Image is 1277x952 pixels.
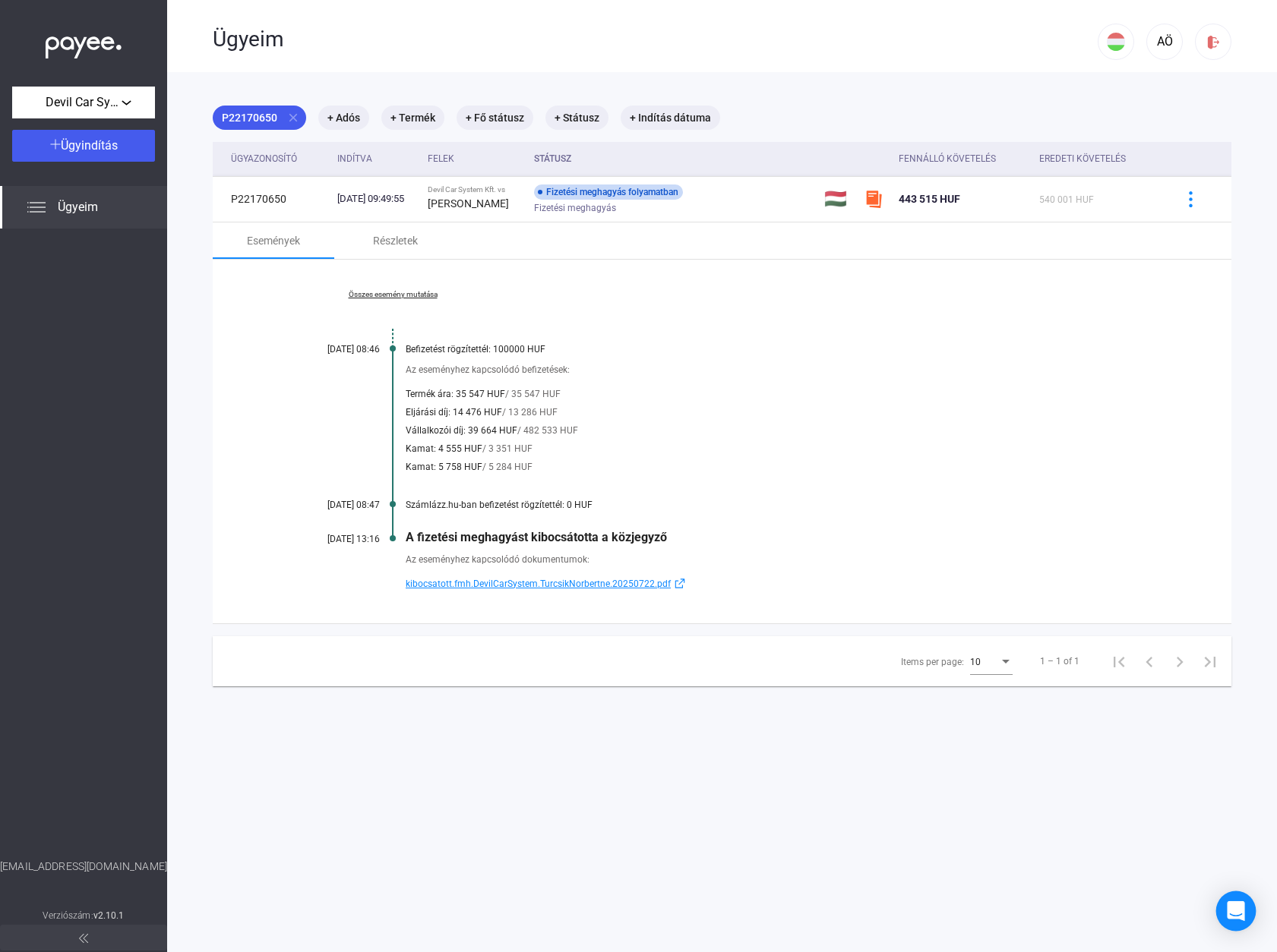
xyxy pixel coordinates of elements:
[50,139,61,150] img: plus-white.svg
[865,190,883,208] img: szamlazzhu-mini
[505,385,561,403] span: / 35 547 HUF
[517,421,578,440] span: / 482 533 HUF
[534,184,683,200] div: Fizetési meghagyás folyamatban
[671,578,689,589] img: external-link-blue
[373,232,418,250] div: Részletek
[1040,652,1079,670] div: 1 – 1 of 1
[381,106,444,130] mat-chip: + Termék
[46,93,122,112] span: Devil Car System Kft.
[1134,646,1165,676] button: Previous page
[428,185,522,194] div: Devil Car System Kft. vs
[231,150,297,168] div: Ügyazonosító
[247,232,300,250] div: Események
[406,530,1155,544] div: A fizetési meghagyást kibocsátotta a közjegyző
[1195,24,1231,60] button: logout-red
[286,111,300,125] mat-icon: close
[534,199,616,217] span: Fizetési meghagyás
[337,150,416,168] div: Indítva
[213,27,1098,52] div: Ügyeim
[406,575,671,593] span: kibocsatott.fmh.DevilCarSystem.TurcsikNorbertne.20250722.pdf
[61,138,118,153] span: Ügyindítás
[818,176,858,222] td: 🇭🇺
[502,403,558,421] span: / 13 286 HUF
[1183,191,1199,207] img: more-blue
[545,106,608,130] mat-chip: + Státusz
[1039,150,1126,168] div: Eredeti követelés
[899,150,996,168] div: Fennálló követelés
[406,500,1155,510] div: Számlázz.hu-ban befizetést rögzítettél: 0 HUF
[899,150,1027,168] div: Fennálló követelés
[406,458,482,476] span: Kamat: 5 758 HUF
[12,130,155,162] button: Ügyindítás
[231,150,325,168] div: Ügyazonosító
[58,198,98,216] span: Ügyeim
[1104,646,1134,676] button: First page
[1152,33,1177,51] div: AÖ
[93,910,125,921] strong: v2.10.1
[1098,24,1134,60] button: HU
[1107,33,1125,51] img: HU
[337,150,372,168] div: Indítva
[406,403,502,421] span: Eljárási díj: 14 476 HUF
[1206,34,1222,50] img: logout-red
[27,198,46,216] img: list.svg
[899,193,960,205] span: 443 515 HUF
[1165,646,1195,676] button: Next page
[79,934,88,943] img: arrow-double-left-grey.svg
[1174,183,1206,215] button: more-blue
[428,197,509,210] strong: [PERSON_NAME]
[289,344,380,355] div: [DATE] 08:46
[213,106,306,130] mat-chip: P22170650
[1146,24,1183,60] button: AÖ
[12,87,155,118] button: Devil Car System Kft.
[318,106,369,130] mat-chip: + Adós
[970,657,981,667] span: 10
[337,191,416,206] div: [DATE] 09:49:55
[457,106,533,130] mat-chip: + Fő státusz
[482,440,533,458] span: / 3 351 HUF
[621,106,720,130] mat-chip: + Indítás dátuma
[1216,891,1256,932] div: Open Intercom Messenger
[406,552,1155,567] div: Az eseményhez kapcsolódó dokumentumok:
[289,534,380,544] div: [DATE] 13:16
[1039,150,1155,168] div: Eredeti követelés
[528,142,818,176] th: Státusz
[213,176,331,222] td: P22170650
[482,458,533,476] span: / 5 284 HUF
[46,28,122,59] img: white-payee-white-dot.svg
[1195,646,1225,676] button: Last page
[406,440,482,458] span: Kamat: 4 555 HUF
[970,652,1013,670] mat-select: Items per page:
[428,150,522,168] div: Felek
[406,344,1155,355] div: Befizetést rögzítettél: 100000 HUF
[428,150,454,168] div: Felek
[901,653,964,671] div: Items per page:
[406,385,505,403] span: Termék ára: 35 547 HUF
[289,500,380,510] div: [DATE] 08:47
[289,290,497,299] a: Összes esemény mutatása
[1039,194,1094,205] span: 540 001 HUF
[406,575,1155,593] a: kibocsatott.fmh.DevilCarSystem.TurcsikNorbertne.20250722.pdfexternal-link-blue
[406,421,517,440] span: Vállalkozói díj: 39 664 HUF
[406,362,1155,377] div: Az eseményhez kapcsolódó befizetések:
